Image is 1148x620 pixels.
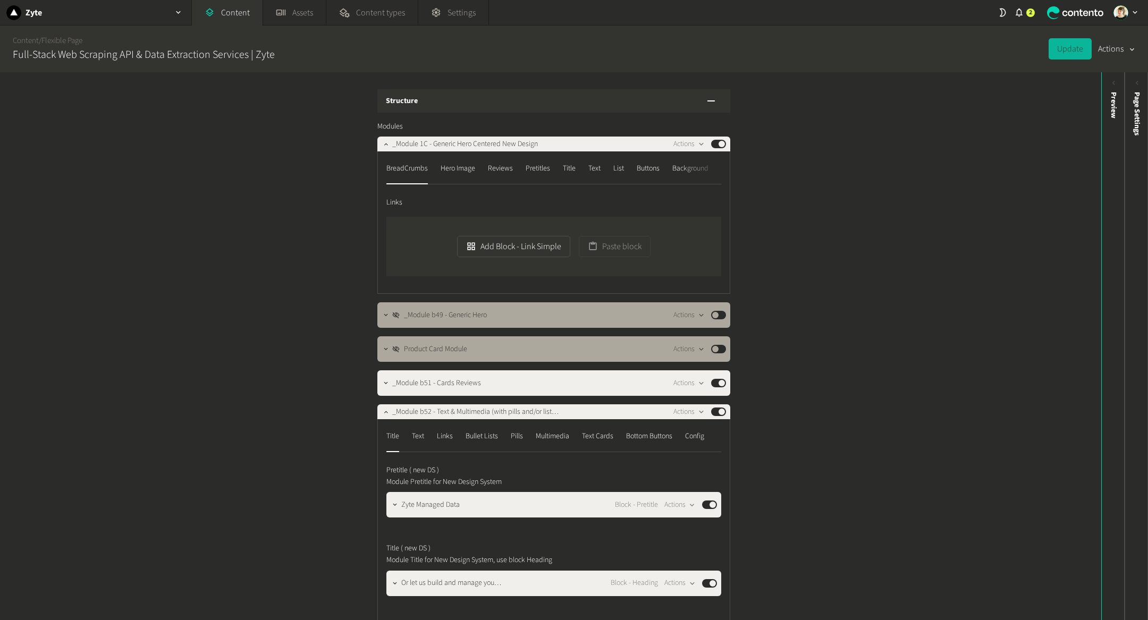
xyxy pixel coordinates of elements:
button: Actions [1098,38,1135,60]
span: Product Card Module [404,344,467,355]
span: Content types [356,6,405,19]
button: Update [1049,38,1092,60]
button: Actions [673,377,705,389]
a: Flexible Page [41,35,82,46]
span: Pretitle ( new DS ) [386,465,439,476]
div: Background [672,160,708,177]
h2: Zyte [26,6,42,19]
span: Title ( new DS ) [386,543,430,554]
div: Text [588,160,601,177]
div: Title [386,428,399,445]
a: Content [13,35,39,46]
div: Buttons [637,160,660,177]
button: Actions [673,309,705,321]
div: Multimedia [536,428,569,445]
span: Zyte Managed Data [401,499,460,511]
button: Actions [664,498,696,511]
span: _Module b52 - Text & Multimedia (with pills and/or lists) New Design [392,406,559,418]
div: Title [563,160,576,177]
span: Page Settings [1132,92,1143,135]
span: _Module 1C - Generic Hero Centered New Design [392,139,538,150]
span: Settings [448,6,476,19]
span: Block - Pretitle [615,499,658,511]
div: Bullet Lists [466,428,498,445]
div: Bottom Buttons [626,428,672,445]
img: Linda Giuliano [1113,5,1128,20]
button: Actions [673,138,705,150]
div: Text [412,428,424,445]
span: Links [386,197,402,208]
div: Hero Image [441,160,475,177]
div: BreadCrumbs [386,160,428,177]
div: Text Cards [582,428,613,445]
button: Actions [673,405,705,418]
span: _Module b51 - Cards Reviews [392,378,481,389]
button: Actions [673,343,705,355]
button: Actions [664,577,696,590]
p: Module Title for New Design System, use block Heading [386,554,628,566]
div: Config [685,428,704,445]
span: _Module b49 - Generic Hero [404,310,487,321]
button: Paste block [579,236,651,257]
span: Or let us build and manage you… [401,577,501,589]
div: Pills [511,428,523,445]
span: Block - Heading [611,577,658,589]
p: Module Pretitle for New Design System [386,476,628,488]
div: List [613,160,624,177]
span: Modules [377,121,403,132]
div: Preview [1108,92,1119,118]
h3: Structure [386,96,418,107]
div: Reviews [488,160,513,177]
div: Pretitles [526,160,550,177]
span: 2 [1029,8,1032,18]
span: / [39,35,41,46]
h2: Full-Stack Web Scraping API & Data Extraction Services | Zyte [13,47,275,63]
button: Add Block - Link Simple [457,236,570,257]
img: Zyte [6,5,21,20]
div: Links [437,428,453,445]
